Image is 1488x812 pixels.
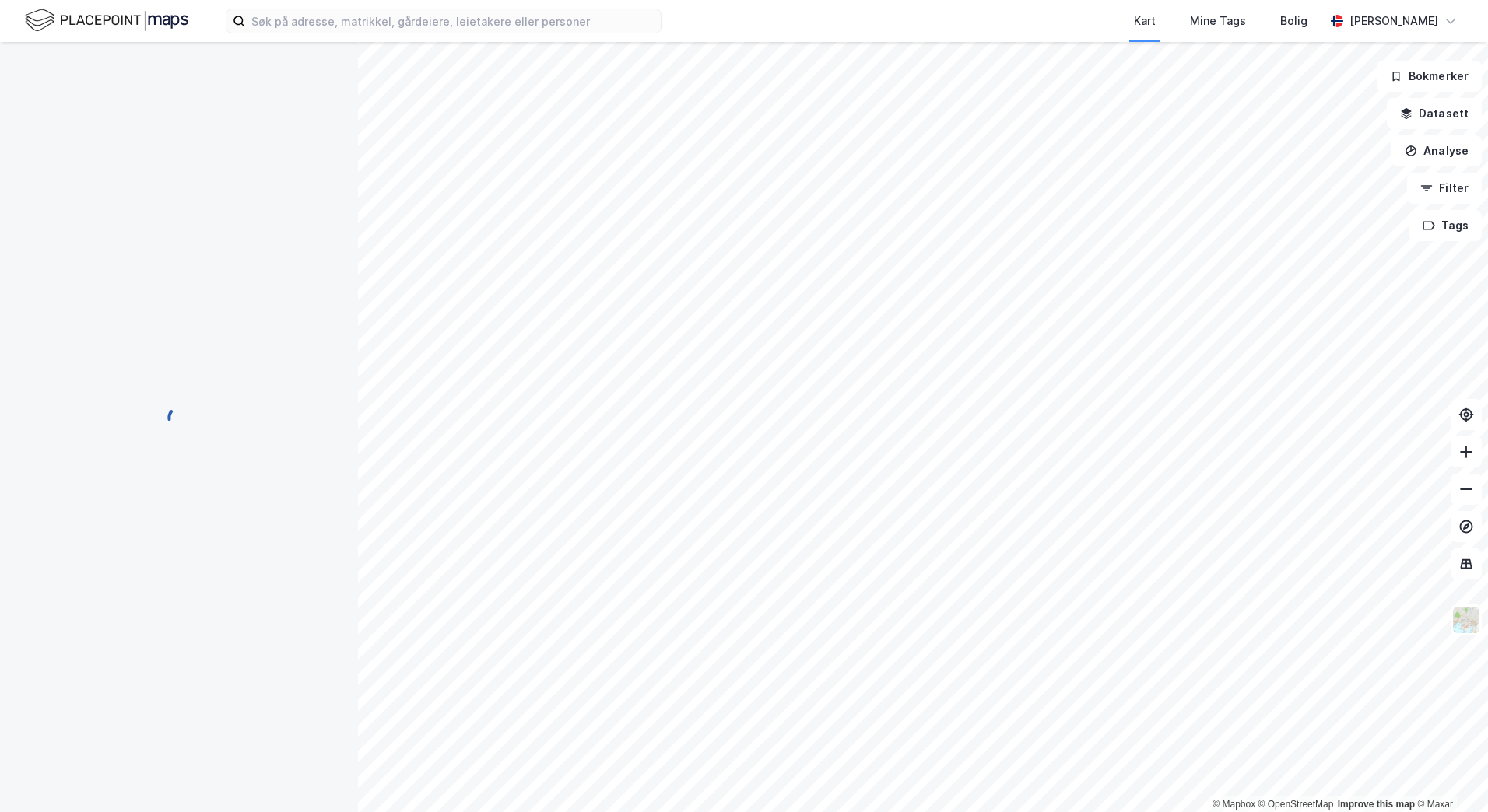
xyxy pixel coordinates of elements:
iframe: Chat Widget [1410,737,1488,812]
img: Z [1451,605,1481,635]
button: Datasett [1387,98,1482,129]
div: Kontrollprogram for chat [1410,737,1488,812]
div: Bolig [1280,12,1307,30]
img: logo.f888ab2527a4732fd821a326f86c7f29.svg [25,7,188,34]
button: Bokmerker [1377,61,1482,92]
img: spinner.a6d8c91a73a9ac5275cf975e30b51cfb.svg [167,405,191,430]
a: Improve this map [1338,799,1415,810]
button: Tags [1409,210,1482,241]
input: Søk på adresse, matrikkel, gårdeiere, leietakere eller personer [245,9,661,33]
button: Filter [1407,173,1482,204]
button: Analyse [1391,135,1482,166]
div: Mine Tags [1190,12,1246,30]
a: OpenStreetMap [1258,799,1334,810]
div: [PERSON_NAME] [1349,12,1438,30]
div: Kart [1134,12,1156,30]
a: Mapbox [1213,799,1255,810]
